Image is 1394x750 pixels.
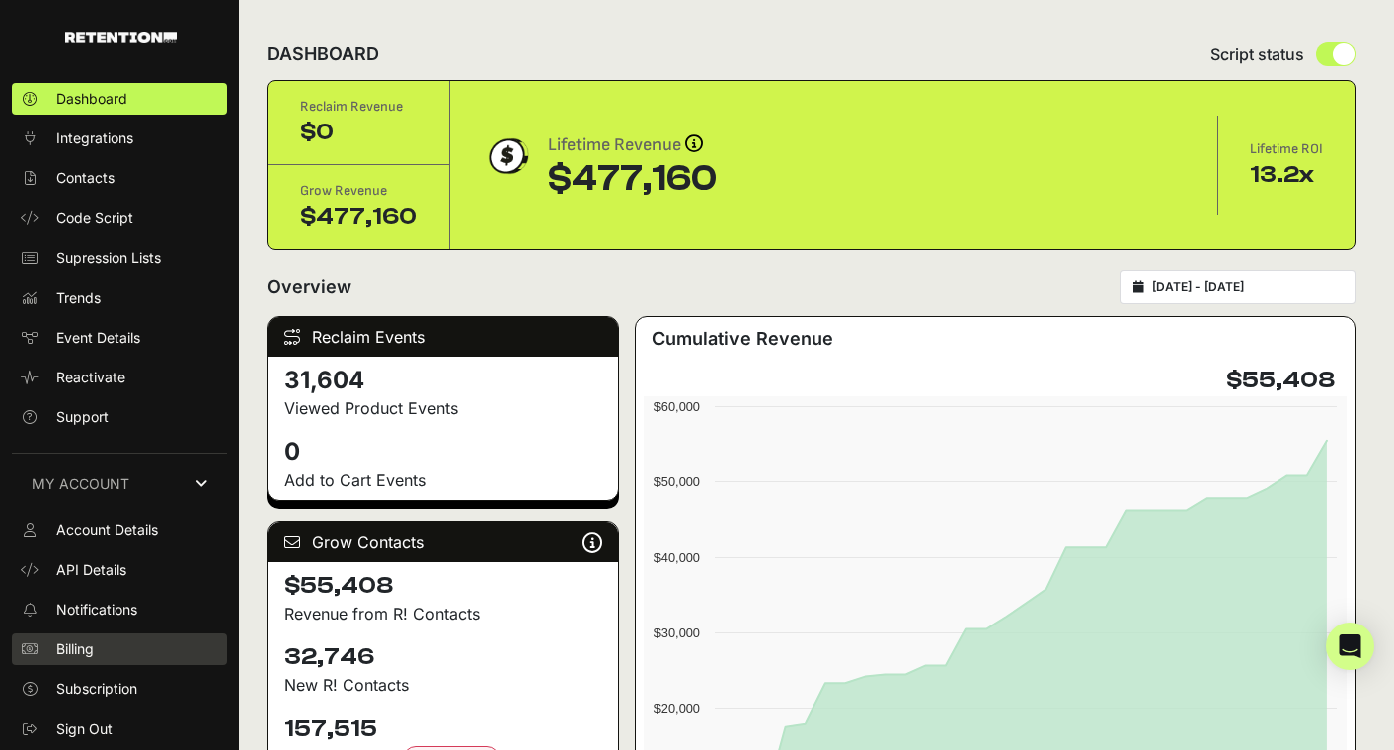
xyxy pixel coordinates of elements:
[268,522,618,562] div: Grow Contacts
[12,322,227,354] a: Event Details
[56,560,126,580] span: API Details
[12,202,227,234] a: Code Script
[32,474,129,494] span: MY ACCOUNT
[12,633,227,665] a: Billing
[12,162,227,194] a: Contacts
[56,679,137,699] span: Subscription
[300,181,417,201] div: Grow Revenue
[56,248,161,268] span: Supression Lists
[482,131,532,181] img: dollar-coin-05c43ed7efb7bc0c12610022525b4bbbb207c7efeef5aecc26f025e68dcafac9.png
[1250,139,1323,159] div: Lifetime ROI
[56,208,133,228] span: Code Script
[12,282,227,314] a: Trends
[1250,159,1323,191] div: 13.2x
[300,201,417,233] div: $477,160
[12,401,227,433] a: Support
[56,520,158,540] span: Account Details
[300,97,417,117] div: Reclaim Revenue
[12,554,227,586] a: API Details
[12,453,227,514] a: MY ACCOUNT
[56,407,109,427] span: Support
[56,89,127,109] span: Dashboard
[12,713,227,745] a: Sign Out
[652,325,833,353] h3: Cumulative Revenue
[284,365,602,396] h4: 31,604
[56,719,113,739] span: Sign Out
[300,117,417,148] div: $0
[56,368,125,387] span: Reactivate
[284,673,602,697] p: New R! Contacts
[1326,623,1374,670] div: Open Intercom Messenger
[56,600,137,620] span: Notifications
[65,32,177,43] img: Retention.com
[654,550,700,565] text: $40,000
[12,362,227,393] a: Reactivate
[56,288,101,308] span: Trends
[284,641,602,673] h4: 32,746
[56,168,115,188] span: Contacts
[56,328,140,348] span: Event Details
[12,673,227,705] a: Subscription
[12,242,227,274] a: Supression Lists
[284,602,602,625] p: Revenue from R! Contacts
[654,474,700,489] text: $50,000
[12,123,227,154] a: Integrations
[284,468,602,492] p: Add to Cart Events
[56,128,133,148] span: Integrations
[12,83,227,115] a: Dashboard
[654,399,700,414] text: $60,000
[12,594,227,625] a: Notifications
[284,396,602,420] p: Viewed Product Events
[548,131,717,159] div: Lifetime Revenue
[12,514,227,546] a: Account Details
[268,317,618,357] div: Reclaim Events
[1210,42,1304,66] span: Script status
[267,40,379,68] h2: DASHBOARD
[284,436,602,468] h4: 0
[654,625,700,640] text: $30,000
[284,570,602,602] h4: $55,408
[654,701,700,716] text: $20,000
[284,713,602,745] h4: 157,515
[1226,365,1335,396] h4: $55,408
[267,273,351,301] h2: Overview
[56,639,94,659] span: Billing
[548,159,717,199] div: $477,160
